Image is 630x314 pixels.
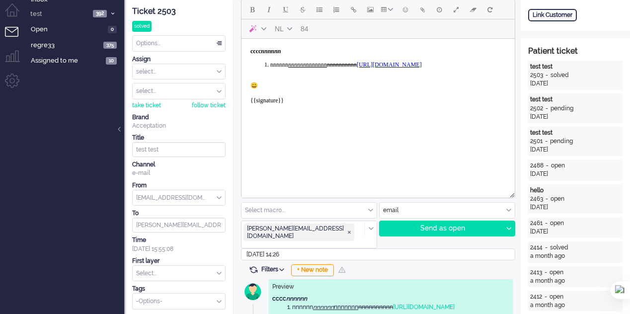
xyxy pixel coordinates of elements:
div: solved [132,21,152,32]
div: + New note [291,264,334,276]
span: elaine@elainedesigns.es ❎ [243,224,354,241]
div: [DATE] [530,79,621,88]
input: email@address.com [132,218,226,233]
button: Fullscreen [448,1,465,18]
div: pending [550,137,573,146]
li: Dashboard menu [5,3,27,26]
button: Italic [260,1,277,18]
div: 2414 [530,243,543,252]
div: First layer [132,257,226,265]
span: 10 [106,57,117,65]
div: - [542,293,550,301]
div: solved [550,243,568,252]
li: Admin menu [5,74,27,96]
a: regre33 375 [29,39,124,50]
div: open [550,268,563,277]
span: nnnnnnnnnn [358,304,393,311]
div: - [543,137,550,146]
div: 2413 [530,268,542,277]
button: Underline [277,1,294,18]
span: 375 [103,42,117,49]
div: [DATE] [530,228,621,236]
div: open [551,161,565,170]
div: Assign [132,55,226,64]
button: Bullet list [311,1,328,18]
a: [URL][DOMAIN_NAME] [393,304,455,311]
div: - [543,243,550,252]
a: Open 0 [29,23,124,34]
div: 2502 [530,104,543,113]
div: Send as open [380,221,502,236]
span: 0 [108,26,117,33]
input: Select... [241,248,515,260]
span: Assigned to me [31,56,103,66]
button: Reset content [481,1,498,18]
div: 2501 [530,137,543,146]
div: - [543,195,551,203]
div: Brand [132,113,226,122]
button: 84 [296,20,313,37]
iframe: Rich Text Area [241,39,515,189]
div: 2412 [530,293,542,301]
span: regre33 [31,41,100,50]
div: Preview [272,283,509,291]
div: e-mail [132,169,226,177]
div: take ticket [132,101,161,110]
div: test test [530,129,621,137]
img: avatar [240,279,265,304]
button: Language [270,20,296,37]
span: test [29,9,90,19]
div: Ticket 2503 [132,6,226,17]
button: AI [243,20,270,37]
span: 84 [301,25,309,33]
div: solved [551,71,569,79]
a: Assigned to me 10 [29,55,124,66]
span: Filters [261,266,288,273]
div: Channel [132,160,226,169]
button: Insert/edit link [345,1,362,18]
div: Tags [132,285,226,293]
div: Acceptation [132,122,226,130]
div: - [543,219,550,228]
div: Resize [506,189,515,198]
div: hello [530,186,621,195]
div: [DATE] [530,113,621,121]
button: Table [379,1,397,18]
li: nnnnnn [292,303,509,312]
div: - [543,104,551,113]
button: Strikethrough [294,1,311,18]
button: Emoticons [397,1,414,18]
div: Assign Group [132,64,226,80]
button: Bold [243,1,260,18]
div: 2463 [530,195,543,203]
div: To [132,209,226,218]
span: Open [31,25,105,34]
div: open [550,293,563,301]
div: Link Customer [528,9,577,21]
div: - [544,161,551,170]
div: a month ago [530,252,621,260]
div: 2461 [530,219,543,228]
button: Clear formatting [465,1,481,18]
div: a month ago [530,277,621,285]
span: 392 [93,10,107,17]
span: nnnnnnn [334,304,358,311]
button: Numbered list [328,1,345,18]
button: Delay message [431,1,448,18]
div: test test [530,95,621,104]
div: [DATE] [530,146,621,154]
div: Select Tags [132,293,226,310]
div: follow ticket [192,101,226,110]
div: 2503 [530,71,543,79]
div: Title [132,134,226,142]
div: Patient ticket [528,46,623,57]
div: 2488 [530,161,544,170]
